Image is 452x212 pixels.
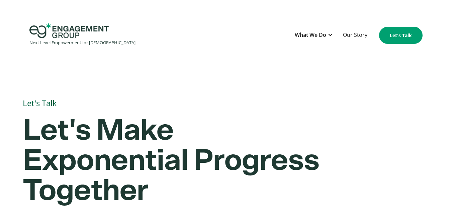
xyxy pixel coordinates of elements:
div: What We Do [291,27,336,44]
img: Engagement Group Logo Icon [29,23,109,38]
h1: Let's Talk [23,96,416,111]
strong: Let's Make Exponential Progress Together [23,116,319,206]
a: home [29,23,135,47]
a: Let's Talk [379,27,423,44]
a: Our Story [340,27,371,44]
div: Next Level Empowerment for [DEMOGRAPHIC_DATA] [29,38,135,47]
div: What We Do [295,30,326,40]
